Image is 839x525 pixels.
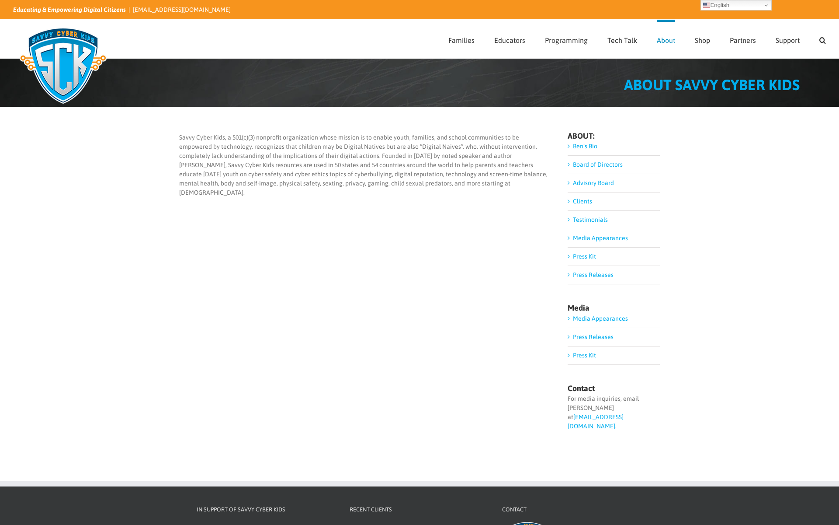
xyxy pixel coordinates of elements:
a: Families [448,20,475,58]
a: Shop [695,20,710,58]
a: Search [819,20,826,58]
span: About [657,37,675,44]
a: Ben’s Bio [573,143,597,150]
a: [EMAIL_ADDRESS][DOMAIN_NAME] [568,413,624,430]
a: Advisory Board [573,179,614,186]
a: Press Kit [573,352,596,359]
div: For media inquiries, email [PERSON_NAME] at . [568,394,660,431]
a: Educators [494,20,525,58]
span: Support [776,37,800,44]
span: Partners [730,37,756,44]
span: Families [448,37,475,44]
i: Educating & Empowering Digital Citizens [13,6,126,13]
a: Press Releases [573,333,614,340]
span: Tech Talk [607,37,637,44]
p: Savvy Cyber Kids, a 501(c)(3) nonprofit organization whose mission is to enable youth, families, ... [179,133,548,197]
a: Support [776,20,800,58]
h4: Contact [502,505,641,514]
img: en [703,2,710,9]
a: About [657,20,675,58]
span: Educators [494,37,525,44]
h4: Recent Clients [350,505,489,514]
a: Programming [545,20,588,58]
a: Press Releases [573,271,614,278]
img: Savvy Cyber Kids Logo [13,22,113,109]
a: Testimonials [573,216,608,223]
a: [EMAIL_ADDRESS][DOMAIN_NAME] [133,6,231,13]
span: Programming [545,37,588,44]
a: Media Appearances [573,315,628,322]
h4: ABOUT: [568,132,660,140]
h4: Contact [568,385,660,392]
nav: Main Menu [448,20,826,58]
a: Partners [730,20,756,58]
h4: In Support of Savvy Cyber Kids [197,505,336,514]
a: Press Kit [573,253,596,260]
span: ABOUT SAVVY CYBER KIDS [624,76,800,93]
span: Shop [695,37,710,44]
a: Media Appearances [573,234,628,241]
a: Board of Directors [573,161,623,168]
h4: Media [568,304,660,312]
a: Clients [573,198,592,205]
a: Tech Talk [607,20,637,58]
